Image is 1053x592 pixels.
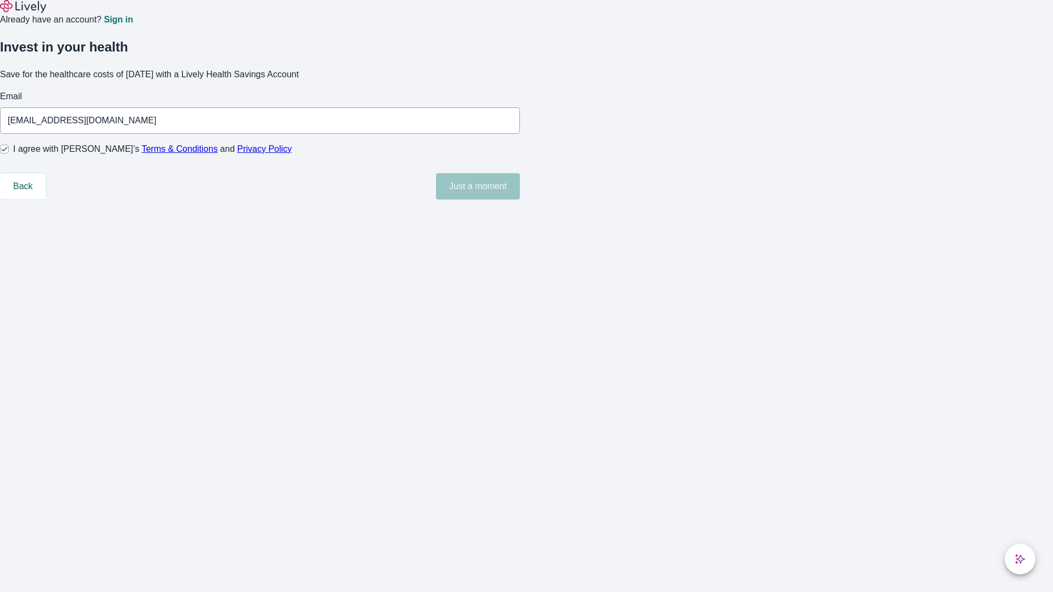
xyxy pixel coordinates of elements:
a: Privacy Policy [237,144,292,153]
a: Sign in [104,15,133,24]
button: chat [1005,544,1035,574]
span: I agree with [PERSON_NAME]’s and [13,143,292,156]
svg: Lively AI Assistant [1015,554,1026,565]
a: Terms & Conditions [141,144,218,153]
